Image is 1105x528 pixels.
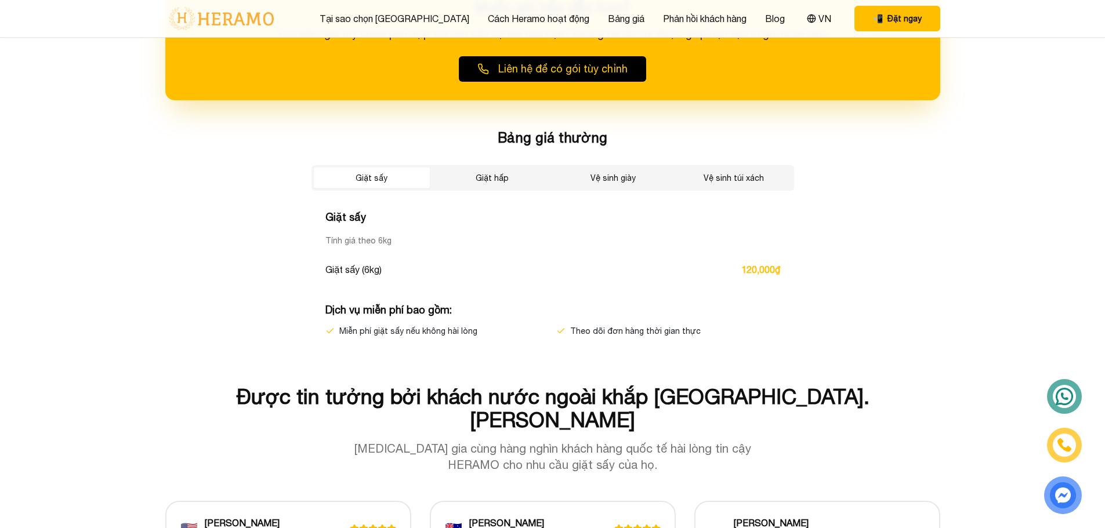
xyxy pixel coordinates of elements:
[165,6,277,31] img: logo-with-text.png
[325,209,780,225] h4: Giặt sấy
[1047,428,1081,462] a: phone-icon
[325,263,382,276] span: Giặt sấy (6kg)
[1057,438,1071,452] img: phone-icon
[676,167,792,188] button: Vệ sinh túi xách
[165,385,940,431] h2: Được tin tưởng bởi khách nước ngoài khắp [GEOGRAPHIC_DATA]. [PERSON_NAME]
[741,263,780,276] span: 120,000₫
[314,167,430,188] button: Giặt sấy
[434,167,550,188] button: Giặt hấp
[311,128,794,147] h3: Bảng giá thường
[459,56,646,82] button: Liên hệ để có gói tùy chỉnh
[803,11,835,26] button: VN
[555,167,671,188] button: Vệ sinh giày
[854,6,940,31] button: phone Đặt ngay
[887,13,922,24] span: Đặt ngay
[765,12,785,26] a: Blog
[608,12,644,26] a: Bảng giá
[325,235,780,246] p: Tính giá theo 6kg
[488,12,589,26] a: Cách Heramo hoạt động
[873,13,883,24] span: phone
[339,325,477,337] span: Miễn phí giặt sấy nếu không hài lòng
[320,12,469,26] a: Tại sao chọn [GEOGRAPHIC_DATA]
[570,325,701,337] span: Theo dõi đơn hàng thời gian thực
[325,302,780,318] h4: Dịch vụ miễn phí bao gồm :
[663,12,747,26] a: Phản hồi khách hàng
[330,440,776,473] p: [MEDICAL_DATA] gia cùng hàng nghìn khách hàng quốc tế hài lòng tin cậy HERAMO cho nhu cầu giặt sấ...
